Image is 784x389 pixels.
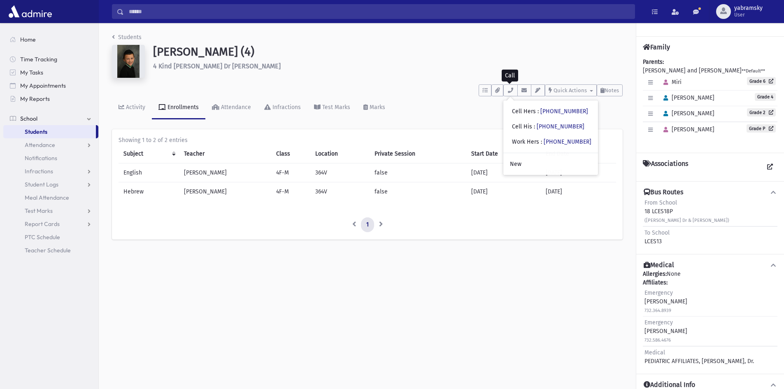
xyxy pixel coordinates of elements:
span: Emergency [644,319,673,326]
button: Quick Actions [545,84,597,96]
a: 1 [361,217,374,232]
span: [PERSON_NAME] [660,94,714,101]
div: Infractions [271,104,301,111]
span: Meal Attendance [25,194,69,201]
h4: Bus Routes [644,188,683,197]
th: Teacher [179,144,271,163]
div: Call [502,70,518,82]
div: Enrollments [166,104,199,111]
span: User [734,12,763,18]
a: Infractions [3,165,98,178]
a: Report Cards [3,217,98,231]
td: English [119,163,179,182]
div: [PERSON_NAME] [644,289,687,314]
span: School [20,115,37,122]
a: Meal Attendance [3,191,98,204]
button: Bus Routes [643,188,777,197]
span: Attendance [25,141,55,149]
td: 364V [310,163,370,182]
td: [DATE] [466,182,541,201]
span: Test Marks [25,207,53,214]
span: My Appointments [20,82,66,89]
a: Time Tracking [3,53,98,66]
b: Affiliates: [643,279,668,286]
div: Marks [368,104,385,111]
span: To School [644,229,670,236]
button: Notes [597,84,623,96]
td: 4F-M [271,163,310,182]
b: Parents: [643,58,664,65]
span: Grade 4 [755,93,776,101]
span: yabramsky [734,5,763,12]
a: Test Marks [307,96,357,119]
td: false [370,163,466,182]
span: Student Logs [25,181,58,188]
a: Home [3,33,98,46]
div: LCES13 [644,228,670,246]
span: Emergency [644,289,673,296]
h6: 4 Kind [PERSON_NAME] Dr [PERSON_NAME] [153,62,623,70]
button: Medical [643,261,777,270]
nav: breadcrumb [112,33,142,45]
span: My Tasks [20,69,43,76]
span: Teacher Schedule [25,247,71,254]
h4: Medical [644,261,674,270]
h4: Associations [643,160,688,175]
span: PTC Schedule [25,233,60,241]
a: View all Associations [763,160,777,175]
span: Miri [660,79,682,86]
td: [DATE] [466,163,541,182]
div: Work Hers [512,137,591,146]
div: None [643,270,777,367]
a: [PHONE_NUMBER] [537,123,584,130]
span: Notes [605,87,619,93]
div: Cell His [512,122,584,131]
div: Cell Hers [512,107,588,116]
a: [PHONE_NUMBER] [544,138,591,145]
img: AdmirePro [7,3,54,20]
a: My Appointments [3,79,98,92]
th: Start Date [466,144,541,163]
a: New [503,156,598,172]
div: Showing 1 to 2 of 2 entries [119,136,616,144]
a: Infractions [258,96,307,119]
div: Activity [124,104,145,111]
th: Class [271,144,310,163]
span: : [541,138,542,145]
a: Grade 6 [747,77,776,85]
a: School [3,112,98,125]
a: Students [112,34,142,41]
h1: [PERSON_NAME] (4) [153,45,623,59]
span: : [537,108,539,115]
a: Grade P [747,124,776,133]
span: : [534,123,535,130]
span: My Reports [20,95,50,102]
a: Attendance [3,138,98,151]
span: From School [644,199,677,206]
th: Private Session [370,144,466,163]
div: [PERSON_NAME] [644,318,687,344]
div: [PERSON_NAME] and [PERSON_NAME] [643,58,777,146]
td: [PERSON_NAME] [179,182,271,201]
span: Infractions [25,168,53,175]
th: Location [310,144,370,163]
a: My Reports [3,92,98,105]
a: Enrollments [152,96,205,119]
td: [PERSON_NAME] [179,163,271,182]
div: Test Marks [321,104,350,111]
div: PEDIATRIC AFFILIATES, [PERSON_NAME], Dr. [644,348,754,366]
span: Notifications [25,154,57,162]
span: Home [20,36,36,43]
span: [PERSON_NAME] [660,110,714,117]
td: 364V [310,182,370,201]
div: Attendance [219,104,251,111]
a: PTC Schedule [3,231,98,244]
td: [DATE] [541,182,616,201]
span: Time Tracking [20,56,57,63]
a: Grade 2 [747,108,776,116]
td: Hebrew [119,182,179,201]
small: 732.364.8939 [644,308,671,313]
a: Students [3,125,96,138]
input: Search [124,4,635,19]
td: 4F-M [271,182,310,201]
